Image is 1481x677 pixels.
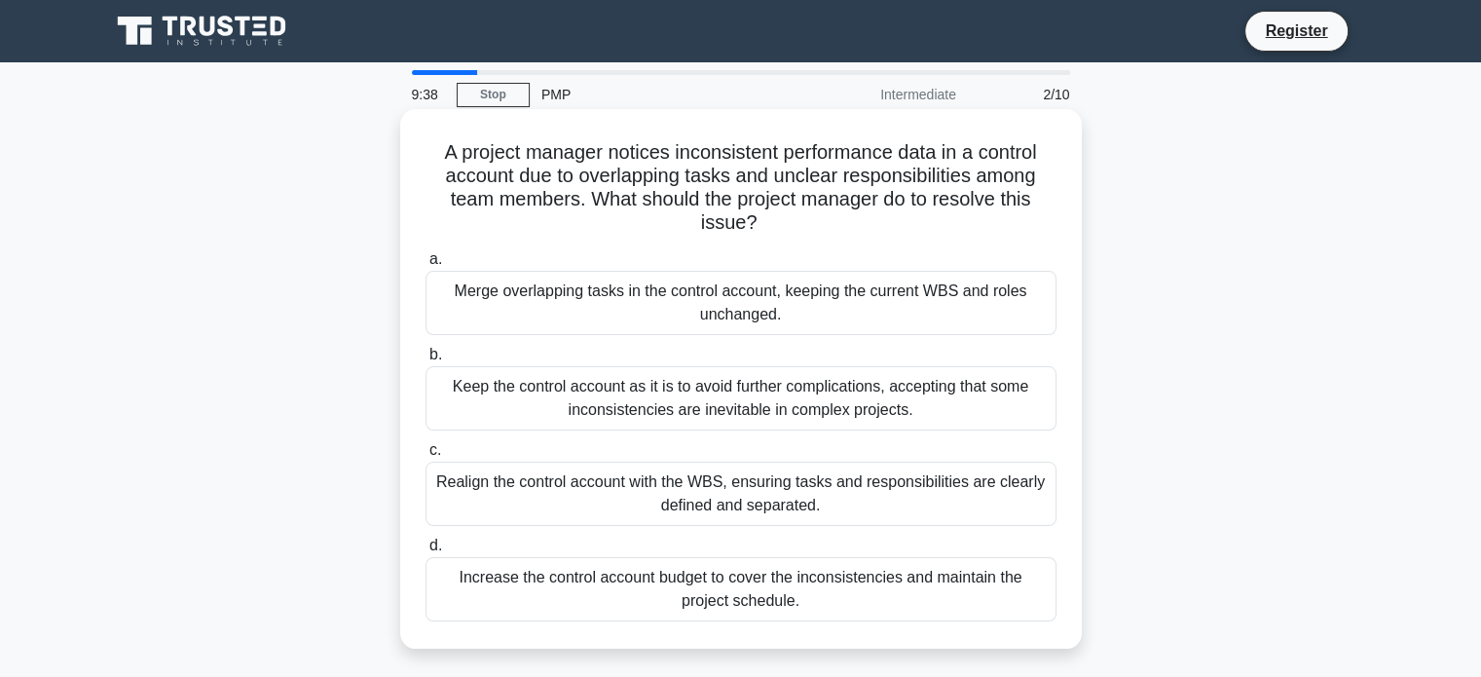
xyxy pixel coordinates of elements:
div: 2/10 [968,75,1082,114]
div: Realign the control account with the WBS, ensuring tasks and responsibilities are clearly defined... [426,462,1056,526]
a: Register [1253,19,1339,43]
span: d. [429,537,442,553]
span: b. [429,346,442,362]
h5: A project manager notices inconsistent performance data in a control account due to overlapping t... [424,140,1058,236]
div: PMP [530,75,797,114]
div: Intermediate [797,75,968,114]
a: Stop [457,83,530,107]
span: c. [429,441,441,458]
div: Merge overlapping tasks in the control account, keeping the current WBS and roles unchanged. [426,271,1056,335]
span: a. [429,250,442,267]
div: Increase the control account budget to cover the inconsistencies and maintain the project schedule. [426,557,1056,621]
div: 9:38 [400,75,457,114]
div: Keep the control account as it is to avoid further complications, accepting that some inconsisten... [426,366,1056,431]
